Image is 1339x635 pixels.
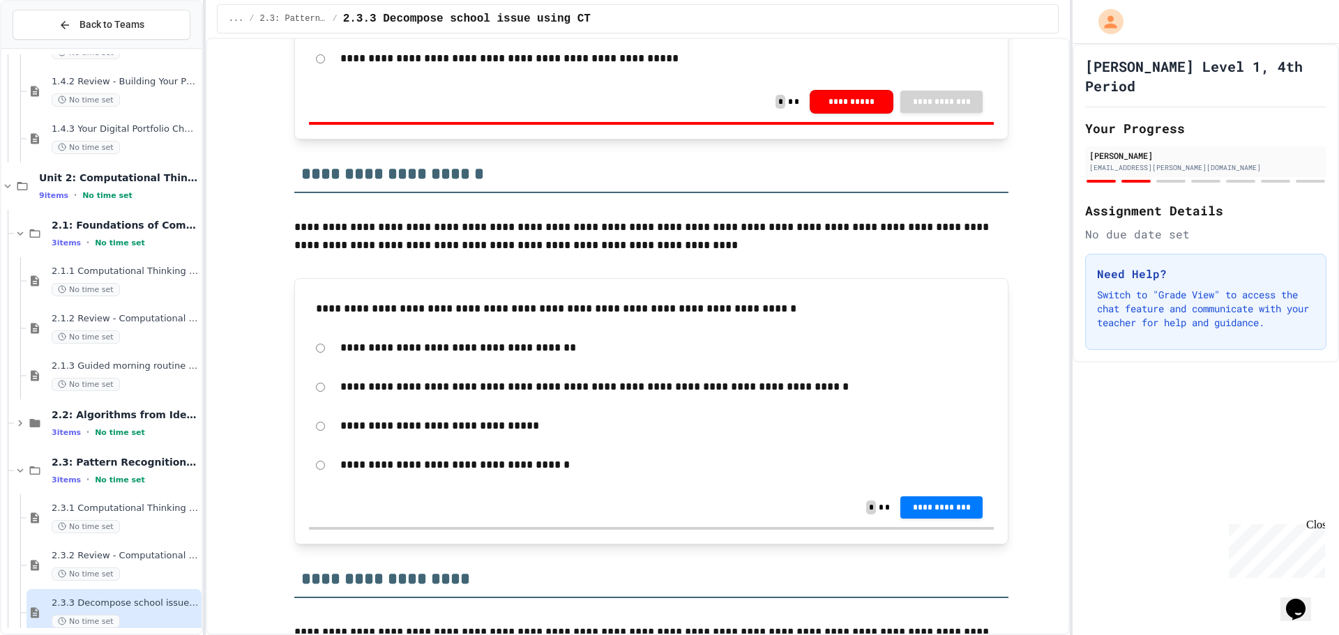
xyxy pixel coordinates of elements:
[95,475,145,484] span: No time set
[1280,579,1325,621] iframe: chat widget
[52,550,199,562] span: 2.3.2 Review - Computational Thinking - Your Problem-Solving Toolkit
[52,93,120,107] span: No time set
[52,408,199,421] span: 2.2: Algorithms from Idea to Flowchart
[52,475,81,484] span: 3 items
[52,141,120,154] span: No time set
[74,190,77,201] span: •
[52,123,199,135] span: 1.4.3 Your Digital Portfolio Challenge
[1089,162,1322,173] div: [EMAIL_ADDRESS][PERSON_NAME][DOMAIN_NAME]
[1085,201,1326,220] h2: Assignment Details
[1097,266,1315,282] h3: Need Help?
[52,283,120,296] span: No time set
[95,238,145,247] span: No time set
[1084,6,1127,38] div: My Account
[52,428,81,437] span: 3 items
[1085,226,1326,243] div: No due date set
[52,378,120,391] span: No time set
[95,428,145,437] span: No time set
[39,171,199,184] span: Unit 2: Computational Thinking & Problem-Solving
[52,238,81,247] span: 3 items
[86,474,89,485] span: •
[52,567,120,581] span: No time set
[52,615,120,628] span: No time set
[52,360,199,372] span: 2.1.3 Guided morning routine flowchart
[52,520,120,533] span: No time set
[39,191,68,200] span: 9 items
[52,266,199,277] span: 2.1.1 Computational Thinking and Problem Solving
[343,10,591,27] span: 2.3.3 Decompose school issue using CT
[52,456,199,468] span: 2.3: Pattern Recognition & Decomposition
[6,6,96,89] div: Chat with us now!Close
[1097,288,1315,330] p: Switch to "Grade View" to access the chat feature and communicate with your teacher for help and ...
[52,503,199,514] span: 2.3.1 Computational Thinking - Your Problem-Solving Toolkit
[80,17,144,32] span: Back to Teams
[1085,118,1326,138] h2: Your Progress
[86,427,89,438] span: •
[1085,56,1326,95] h1: [PERSON_NAME] Level 1, 4th Period
[52,76,199,88] span: 1.4.2 Review - Building Your Professional Online Presence
[259,13,326,24] span: 2.3: Pattern Recognition & Decomposition
[249,13,254,24] span: /
[52,597,199,609] span: 2.3.3 Decompose school issue using CT
[13,10,190,40] button: Back to Teams
[332,13,337,24] span: /
[229,13,244,24] span: ...
[86,237,89,248] span: •
[1223,519,1325,578] iframe: chat widget
[1089,149,1322,162] div: [PERSON_NAME]
[52,330,120,344] span: No time set
[82,191,133,200] span: No time set
[52,313,199,325] span: 2.1.2 Review - Computational Thinking and Problem Solving
[52,219,199,231] span: 2.1: Foundations of Computational Thinking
